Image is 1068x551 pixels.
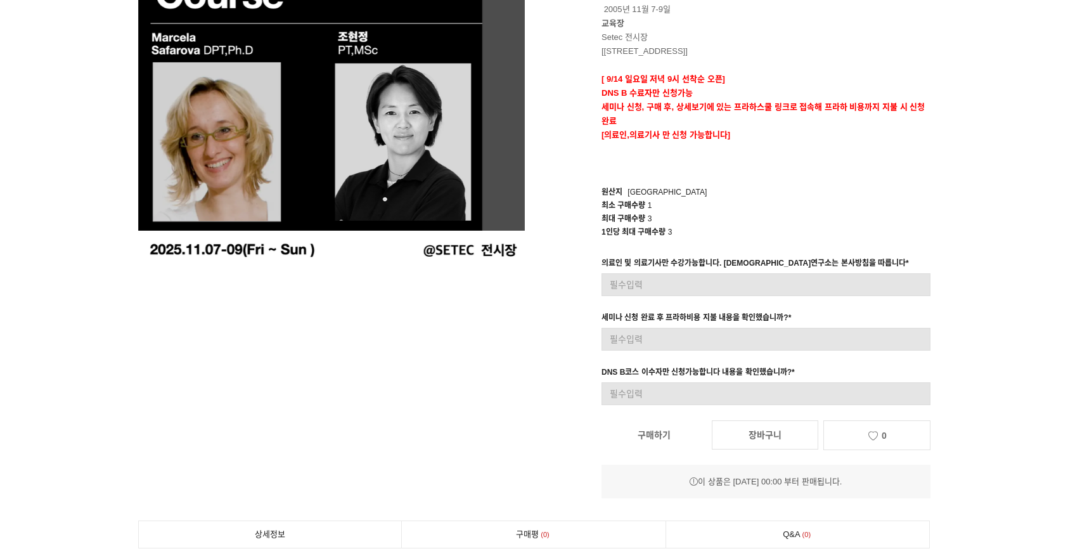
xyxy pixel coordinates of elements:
span: 원산지 [602,188,622,197]
input: 필수입력 [602,328,930,351]
span: 0 [882,431,887,441]
span: 0 [539,528,551,541]
a: 0 [823,420,930,450]
a: 구매평0 [402,521,666,548]
span: 1 [648,201,652,210]
a: 장바구니 [712,420,818,450]
div: DNS B코스 이수자만 신청가능합니다 내용을 확인했습니까? [602,366,795,382]
span: 3 [668,228,672,237]
strong: [의료인,의료기사 만 신청 가능합니다] [602,130,730,139]
strong: DNS B 수료자만 신청가능 [602,88,693,98]
strong: [ 9/14 일요일 저녁 9시 선착순 오픈] [602,74,725,84]
span: 1인당 최대 구매수량 [602,228,666,237]
strong: 세미나 신청, 구매 후, 상세보기에 있는 프라하스쿨 링크로 접속해 프라하 비용까지 지불 시 신청완료 [602,102,925,126]
span: 최소 구매수량 [602,201,645,210]
a: Q&A0 [666,521,930,548]
p: [[STREET_ADDRESS]] [602,44,930,58]
span: 0 [801,528,813,541]
a: 구매하기 [602,421,707,449]
span: [GEOGRAPHIC_DATA] [627,188,707,197]
span: 최대 구매수량 [602,214,645,223]
strong: 교육장 [602,18,624,28]
a: 상세정보 [139,521,402,548]
div: 세미나 신청 완료 후 프라하비용 지불 내용을 확인했습니까? [602,311,791,328]
input: 필수입력 [602,382,930,405]
div: 의료인 및 의료기사만 수강가능합니다. [DEMOGRAPHIC_DATA]연구소는 본사방침을 따릅니다 [602,257,909,273]
p: Setec 전시장 [602,30,930,44]
span: 3 [648,214,652,223]
div: 이 상품은 [DATE] 00:00 부터 판매됩니다. [602,475,930,489]
input: 필수입력 [602,273,930,296]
